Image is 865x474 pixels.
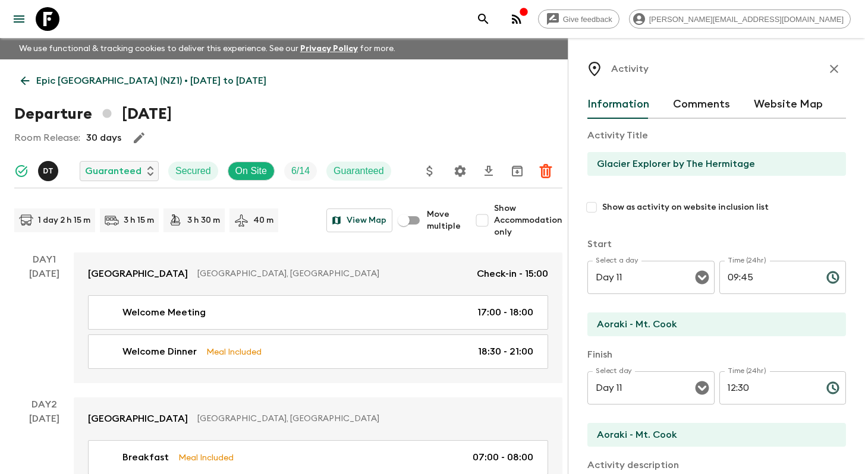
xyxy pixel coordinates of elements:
[611,62,649,76] p: Activity
[7,7,31,31] button: menu
[534,159,558,183] button: Delete
[206,345,262,358] p: Meal Included
[596,366,632,376] label: Select day
[14,102,172,126] h1: Departure [DATE]
[821,376,845,400] button: Choose time, selected time is 12:30 PM
[643,15,850,24] span: [PERSON_NAME][EMAIL_ADDRESS][DOMAIN_NAME]
[74,252,562,295] a: [GEOGRAPHIC_DATA][GEOGRAPHIC_DATA], [GEOGRAPHIC_DATA]Check-in - 15:00
[556,15,619,24] span: Give feedback
[14,38,400,59] p: We use functional & tracking cookies to deliver this experience. See our for more.
[694,269,710,286] button: Open
[596,255,638,266] label: Select a day
[43,166,53,176] p: D T
[14,252,74,267] p: Day 1
[197,268,467,280] p: [GEOGRAPHIC_DATA], [GEOGRAPHIC_DATA]
[175,164,211,178] p: Secured
[122,305,206,320] p: Welcome Meeting
[88,334,548,369] a: Welcome DinnerMeal Included18:30 - 21:00
[88,412,188,426] p: [GEOGRAPHIC_DATA]
[473,450,533,464] p: 07:00 - 08:00
[197,413,539,425] p: [GEOGRAPHIC_DATA], [GEOGRAPHIC_DATA]
[587,312,836,336] input: Start Location
[300,45,358,53] a: Privacy Policy
[587,347,846,362] p: Finish
[284,162,317,181] div: Trip Fill
[478,345,533,359] p: 18:30 - 21:00
[14,397,74,412] p: Day 2
[14,131,80,145] p: Room Release:
[728,366,766,376] label: Time (24hr)
[85,164,141,178] p: Guaranteed
[587,458,846,472] p: Activity description
[29,267,59,383] div: [DATE]
[235,164,267,178] p: On Site
[291,164,310,178] p: 6 / 14
[178,451,234,464] p: Meal Included
[124,214,154,226] p: 3 h 15 m
[88,267,188,281] p: [GEOGRAPHIC_DATA]
[418,159,442,183] button: Update Price, Early Bird Discount and Costs
[477,159,501,183] button: Download CSV
[427,208,461,232] span: Move multiple
[334,164,384,178] p: Guaranteed
[88,295,548,330] a: Welcome Meeting17:00 - 18:00
[629,10,851,29] div: [PERSON_NAME][EMAIL_ADDRESS][DOMAIN_NAME]
[74,397,562,440] a: [GEOGRAPHIC_DATA][GEOGRAPHIC_DATA], [GEOGRAPHIC_DATA]
[494,203,562,238] span: Show Accommodation only
[719,261,817,294] input: hh:mm
[228,162,275,181] div: On Site
[38,161,61,181] button: DT
[821,266,845,289] button: Choose time, selected time is 9:45 AM
[38,214,90,226] p: 1 day 2 h 15 m
[505,159,529,183] button: Archive (Completed, Cancelled or Unsynced Departures only)
[587,152,836,176] input: E.g Hozuagawa boat tour
[168,162,218,181] div: Secured
[38,165,61,174] span: Devlin TikiTiki
[719,371,817,405] input: hh:mm
[587,90,649,119] button: Information
[122,450,169,464] p: Breakfast
[36,74,266,88] p: Epic [GEOGRAPHIC_DATA] (NZ1) • [DATE] to [DATE]
[477,267,548,281] p: Check-in - 15:00
[187,214,220,226] p: 3 h 30 m
[14,69,273,93] a: Epic [GEOGRAPHIC_DATA] (NZ1) • [DATE] to [DATE]
[14,164,29,178] svg: Synced Successfully
[587,237,846,251] p: Start
[326,208,392,232] button: View Map
[587,423,836,447] input: End Location (leave blank if same as Start)
[728,255,766,266] label: Time (24hr)
[471,7,495,31] button: search adventures
[694,380,710,396] button: Open
[477,305,533,320] p: 17:00 - 18:00
[587,128,846,143] p: Activity Title
[122,345,197,359] p: Welcome Dinner
[754,90,823,119] button: Website Map
[602,201,769,213] span: Show as activity on website inclusion list
[253,214,273,226] p: 40 m
[673,90,730,119] button: Comments
[538,10,619,29] a: Give feedback
[86,131,121,145] p: 30 days
[448,159,472,183] button: Settings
